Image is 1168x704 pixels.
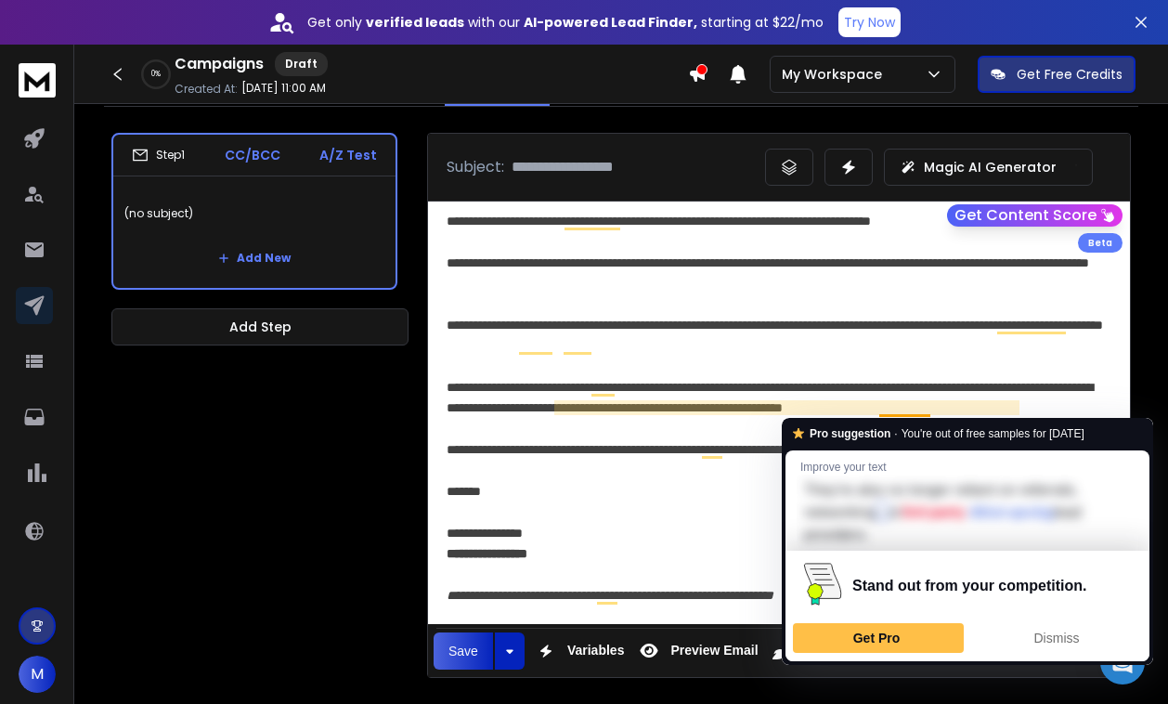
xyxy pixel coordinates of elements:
p: Try Now [844,13,895,32]
p: [DATE] 11:00 AM [241,81,326,96]
li: Step1CC/BCCA/Z Test(no subject)Add New [111,133,397,290]
span: Preview Email [667,643,761,658]
button: Get Free Credits [978,56,1136,93]
button: Preview Email [631,632,761,670]
button: Add New [203,240,305,277]
button: Save [434,632,493,670]
p: Subject: [447,156,504,178]
p: Created At: [175,82,238,97]
button: Add Step [111,308,409,345]
p: A/Z Test [319,146,377,164]
p: 0 % [151,69,161,80]
strong: verified leads [366,13,464,32]
button: Clean HTML [766,632,801,670]
p: Magic AI Generator [924,158,1057,176]
button: Get Content Score [947,204,1123,227]
p: (no subject) [124,188,384,240]
button: Magic AI Generator [884,149,1093,186]
button: Try Now [838,7,901,37]
h1: Campaigns [175,53,264,75]
button: Variables [528,632,629,670]
p: CC/BCC [225,146,280,164]
div: Draft [275,52,328,76]
div: Beta [1078,233,1123,253]
button: M [19,656,56,693]
strong: AI-powered Lead Finder, [524,13,697,32]
p: Get only with our starting at $22/mo [307,13,824,32]
div: To enrich screen reader interactions, please activate Accessibility in Grammarly extension settings [428,202,1130,624]
p: Get Free Credits [1017,65,1123,84]
img: logo [19,63,56,98]
div: Step 1 [132,147,185,163]
p: My Workspace [782,65,889,84]
span: Variables [564,643,629,658]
